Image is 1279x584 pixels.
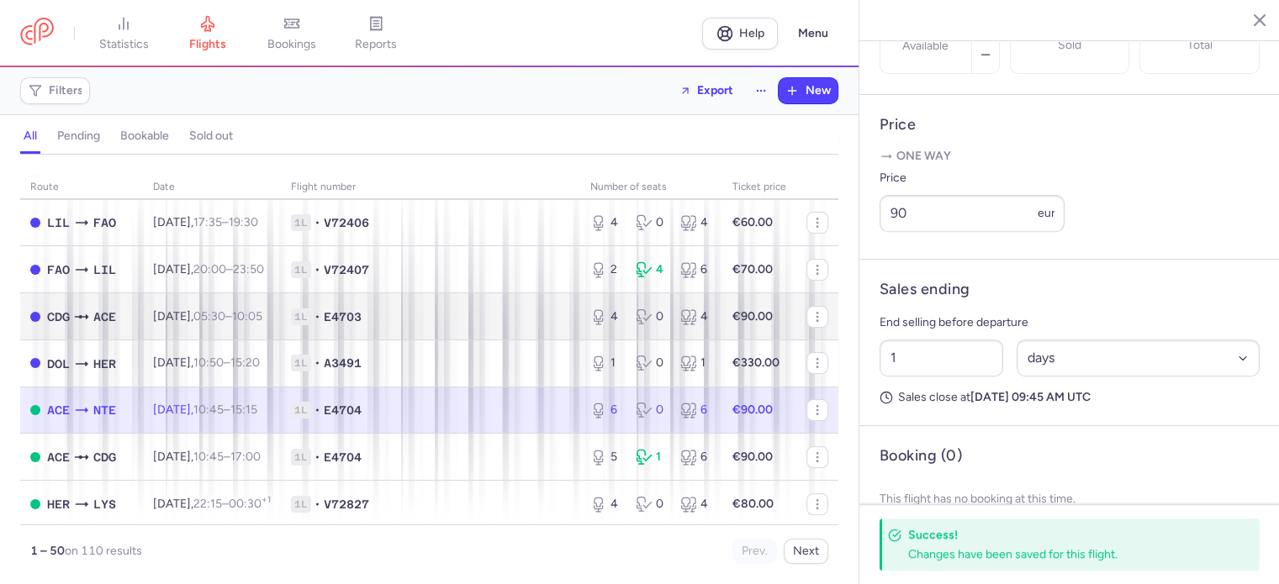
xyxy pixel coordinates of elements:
[324,355,362,371] span: A3491
[267,37,316,52] span: bookings
[324,496,369,513] span: V72827
[166,15,250,52] a: flights
[880,168,1065,188] label: Price
[291,261,311,278] span: 1L
[20,175,143,200] th: route
[47,213,70,232] span: Lesquin, Lille, France
[314,308,320,325] span: •
[230,402,257,417] time: 15:15
[193,355,260,370] span: –
[30,452,40,462] span: OPEN
[281,175,580,200] th: Flight number
[82,15,166,52] a: statistics
[193,402,257,417] span: –
[93,401,116,419] span: Nantes Atlantique, Nantes, France
[153,262,264,276] span: [DATE],
[193,450,224,464] time: 10:45
[30,544,65,558] strong: 1 – 50
[324,308,362,325] span: E4703
[291,214,311,231] span: 1L
[314,214,320,231] span: •
[788,18,838,50] button: Menu
[93,355,116,373] span: Nikos Kazantzakis Airport, Irákleion, Greece
[732,450,773,464] strong: €90.00
[880,313,1260,333] p: End selling before departure
[230,450,261,464] time: 17:00
[880,390,1260,405] p: Sales close at
[880,195,1065,232] input: ---
[324,261,369,278] span: V72407
[93,260,116,279] span: Lesquin, Lille, France
[970,390,1091,404] strong: [DATE] 09:45 AM UTC
[153,215,258,229] span: [DATE],
[784,539,828,564] button: Next
[722,175,796,200] th: Ticket price
[732,497,774,511] strong: €80.00
[193,309,262,324] span: –
[291,449,311,466] span: 1L
[262,494,271,505] sup: +1
[57,129,100,144] h4: pending
[590,214,622,231] div: 4
[93,448,116,466] span: Charles De Gaulle, Paris, France
[314,402,320,418] span: •
[880,148,1260,165] p: One way
[47,308,70,326] span: Charles De Gaulle, Paris, France
[779,78,838,103] button: New
[902,39,949,53] label: Available
[189,129,233,144] h4: sold out
[189,37,226,52] span: flights
[680,261,712,278] div: 6
[30,265,40,275] span: CLOSED
[49,84,83,97] span: Filters
[324,402,362,418] span: E4704
[47,401,70,419] span: Lanzarote, Lanzarote, Spain
[193,262,264,276] span: –
[324,449,362,466] span: E4704
[1038,206,1055,220] span: eur
[143,175,281,200] th: date
[636,402,668,418] div: 0
[230,355,260,370] time: 15:20
[590,308,622,325] div: 4
[880,339,1003,376] input: ##
[702,18,778,50] a: Help
[47,448,70,466] span: ACE
[636,496,668,513] div: 0
[334,15,418,52] a: reports
[47,495,70,513] span: Nikos Kazantzakis Airport, Irákleion, Greece
[880,280,970,299] h4: Sales ending
[20,18,54,49] a: CitizenPlane red outlined logo
[680,308,712,325] div: 4
[24,129,37,144] h4: all
[732,309,773,324] strong: €90.00
[732,539,777,564] button: Prev.
[680,402,712,418] div: 6
[30,218,40,228] span: CLOSED
[669,77,744,104] button: Export
[732,215,773,229] strong: €60.00
[30,405,40,415] span: OPEN
[314,449,320,466] span: •
[1058,39,1081,52] p: Sold
[697,84,733,97] span: Export
[21,78,89,103] button: Filters
[732,262,773,276] strong: €70.00
[580,175,722,200] th: number of seats
[636,355,668,371] div: 0
[193,497,271,511] span: –
[232,309,262,324] time: 10:05
[229,497,271,511] time: 00:30
[739,27,764,39] span: Help
[30,312,40,322] span: CLOSED
[193,215,222,229] time: 17:35
[193,262,226,276] time: 20:00
[732,402,773,417] strong: €90.00
[250,15,334,52] a: bookings
[193,215,258,229] span: –
[806,84,831,97] span: New
[120,129,169,144] h4: bookable
[30,499,40,509] span: OPEN
[680,355,712,371] div: 1
[355,37,397,52] span: reports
